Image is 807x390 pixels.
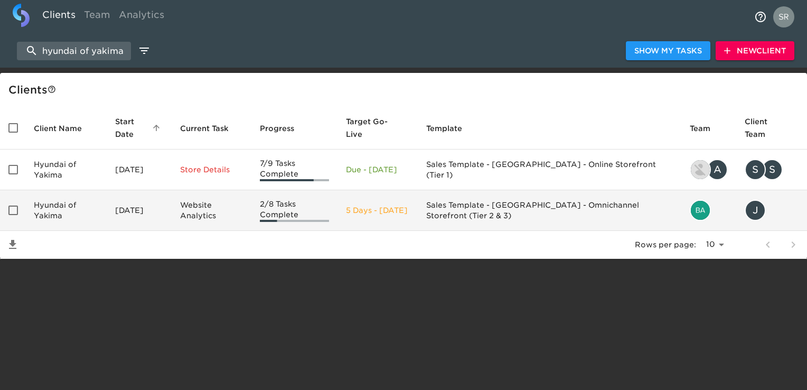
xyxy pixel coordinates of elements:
[745,159,766,180] div: S
[115,115,163,141] span: Start Date
[346,164,409,175] p: Due - [DATE]
[426,122,476,135] span: Template
[260,122,308,135] span: Progress
[418,150,681,190] td: Sales Template - [GEOGRAPHIC_DATA] - Online Storefront (Tier 1)
[346,205,409,216] p: 5 Days - [DATE]
[724,44,786,58] span: New Client
[700,237,728,253] select: rows per page
[690,200,728,221] div: bailey.rubin@cdk.com
[180,164,243,175] p: Store Details
[25,150,107,190] td: Hyundai of Yakima
[634,44,702,58] span: Show My Tasks
[745,200,799,221] div: justins@yakimahyundai.com
[745,159,799,180] div: shayneg@wendle.com, scotta@wendle.com
[180,122,229,135] span: This is the next Task in this Hub that should be completed
[418,190,681,231] td: Sales Template - [GEOGRAPHIC_DATA] - Omnichannel Storefront (Tier 2 & 3)
[180,122,242,135] span: Current Task
[773,6,794,27] img: Profile
[13,4,30,27] img: logo
[691,160,710,179] img: drew.doran@roadster.com
[48,85,56,94] svg: This is a list of all of your clients and clients shared with you
[107,190,172,231] td: [DATE]
[8,81,803,98] div: Client s
[346,115,409,141] span: Target Go-Live
[745,200,766,221] div: J
[626,41,710,61] button: Show My Tasks
[748,4,773,30] button: notifications
[707,159,728,180] div: A
[115,4,168,30] a: Analytics
[690,122,724,135] span: Team
[716,41,794,61] button: NewClient
[635,239,696,250] p: Rows per page:
[251,150,337,190] td: 7/9 Tasks Complete
[135,42,153,60] button: edit
[38,4,80,30] a: Clients
[745,115,799,141] span: Client Team
[80,4,115,30] a: Team
[691,201,710,220] img: bailey.rubin@cdk.com
[34,122,96,135] span: Client Name
[346,115,396,141] span: Calculated based on the start date and the duration of all Tasks contained in this Hub.
[17,42,131,60] input: search
[251,190,337,231] td: 2/8 Tasks Complete
[172,190,251,231] td: Website Analytics
[107,150,172,190] td: [DATE]
[762,159,783,180] div: S
[690,159,728,180] div: drew.doran@roadster.com, austin.branch@cdk.com
[25,190,107,231] td: Hyundai of Yakima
